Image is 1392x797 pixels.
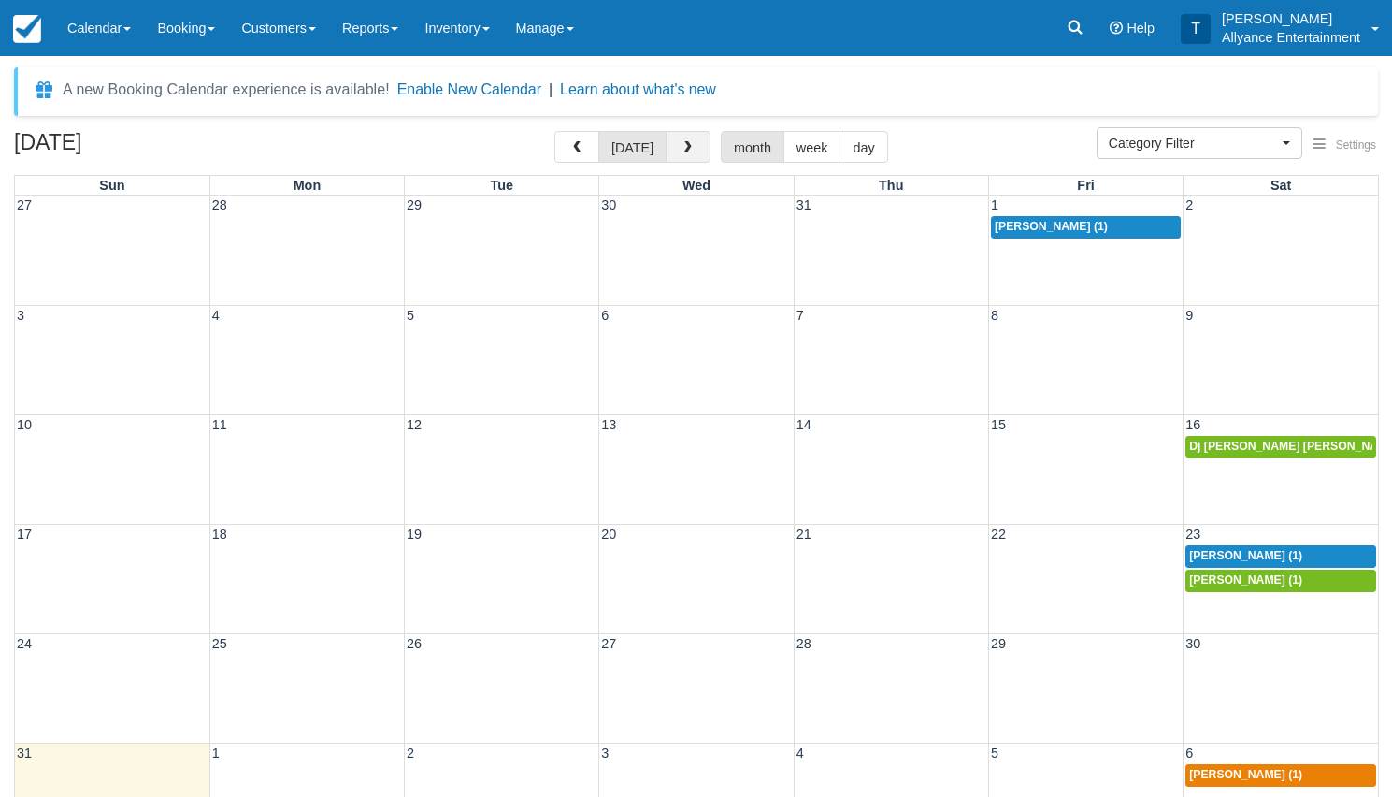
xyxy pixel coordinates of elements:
[15,197,34,212] span: 27
[210,197,229,212] span: 28
[1184,308,1195,323] span: 9
[1336,138,1376,152] span: Settings
[15,417,34,432] span: 10
[210,308,222,323] span: 4
[795,417,813,432] span: 14
[210,417,229,432] span: 11
[405,308,416,323] span: 5
[549,81,552,97] span: |
[1184,527,1202,542] span: 23
[795,197,813,212] span: 31
[1189,549,1302,562] span: [PERSON_NAME] (1)
[795,527,813,542] span: 21
[1110,22,1123,35] i: Help
[989,197,1000,212] span: 1
[1222,9,1360,28] p: [PERSON_NAME]
[1185,545,1376,568] a: [PERSON_NAME] (1)
[991,216,1181,239] a: [PERSON_NAME] (1)
[995,220,1108,233] span: [PERSON_NAME] (1)
[1185,764,1376,787] a: [PERSON_NAME] (1)
[1222,28,1360,47] p: Allyance Entertainment
[1077,178,1094,193] span: Fri
[490,178,513,193] span: Tue
[397,80,541,99] button: Enable New Calendar
[1270,178,1291,193] span: Sat
[560,81,716,97] a: Learn about what's new
[15,308,26,323] span: 3
[599,197,618,212] span: 30
[1185,570,1376,592] a: [PERSON_NAME] (1)
[599,636,618,651] span: 27
[405,746,416,761] span: 2
[1127,21,1155,36] span: Help
[795,308,806,323] span: 7
[13,15,41,43] img: checkfront-main-nav-mini-logo.png
[1109,134,1278,152] span: Category Filter
[989,746,1000,761] span: 5
[63,79,390,101] div: A new Booking Calendar experience is available!
[15,636,34,651] span: 24
[1184,746,1195,761] span: 6
[210,746,222,761] span: 1
[879,178,903,193] span: Thu
[15,746,34,761] span: 31
[795,746,806,761] span: 4
[1181,14,1211,44] div: T
[989,636,1008,651] span: 29
[783,131,841,163] button: week
[405,636,423,651] span: 26
[989,527,1008,542] span: 22
[989,417,1008,432] span: 15
[1097,127,1302,159] button: Category Filter
[599,308,610,323] span: 6
[14,131,251,166] h2: [DATE]
[210,636,229,651] span: 25
[599,746,610,761] span: 3
[210,527,229,542] span: 18
[598,131,667,163] button: [DATE]
[1184,197,1195,212] span: 2
[682,178,710,193] span: Wed
[599,417,618,432] span: 13
[1185,436,1376,458] a: Dj [PERSON_NAME] [PERSON_NAME] (1)
[294,178,322,193] span: Mon
[1189,573,1302,587] span: [PERSON_NAME] (1)
[1189,768,1302,781] span: [PERSON_NAME] (1)
[1184,417,1202,432] span: 16
[99,178,124,193] span: Sun
[405,197,423,212] span: 29
[840,131,887,163] button: day
[1184,636,1202,651] span: 30
[989,308,1000,323] span: 8
[1302,132,1387,159] button: Settings
[599,527,618,542] span: 20
[15,527,34,542] span: 17
[721,131,784,163] button: month
[405,417,423,432] span: 12
[795,636,813,651] span: 28
[405,527,423,542] span: 19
